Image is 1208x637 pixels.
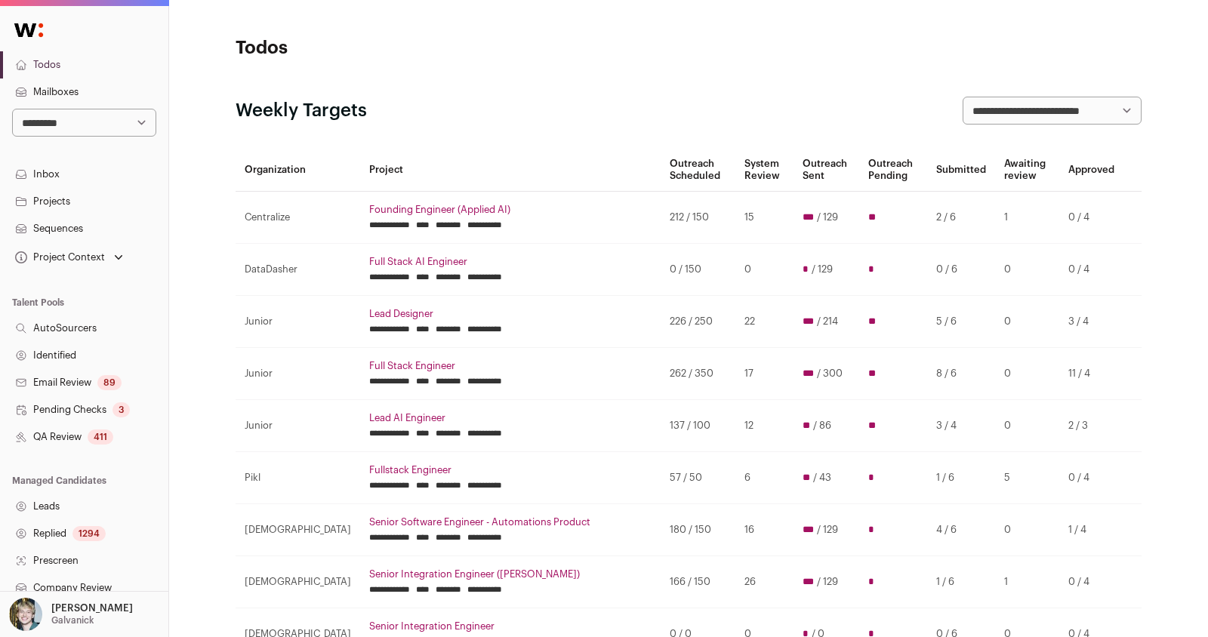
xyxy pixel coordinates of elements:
[72,526,106,541] div: 1294
[735,244,794,296] td: 0
[995,452,1059,504] td: 5
[735,556,794,608] td: 26
[51,602,133,614] p: [PERSON_NAME]
[995,192,1059,244] td: 1
[97,375,122,390] div: 89
[927,452,995,504] td: 1 / 6
[661,348,735,400] td: 262 / 350
[369,464,652,476] a: Fullstack Engineer
[817,576,838,588] span: / 129
[735,452,794,504] td: 6
[794,149,859,192] th: Outreach Sent
[927,296,995,348] td: 5 / 6
[735,348,794,400] td: 17
[236,296,360,348] td: Junior
[51,614,94,626] p: Galvanick
[735,296,794,348] td: 22
[813,420,831,432] span: / 86
[1059,192,1123,244] td: 0 / 4
[995,556,1059,608] td: 1
[369,516,652,528] a: Senior Software Engineer - Automations Product
[927,348,995,400] td: 8 / 6
[236,99,367,123] h2: Weekly Targets
[369,308,652,320] a: Lead Designer
[369,204,652,216] a: Founding Engineer (Applied AI)
[995,296,1059,348] td: 0
[369,412,652,424] a: Lead AI Engineer
[661,192,735,244] td: 212 / 150
[817,524,838,536] span: / 129
[995,504,1059,556] td: 0
[112,402,130,417] div: 3
[1059,400,1123,452] td: 2 / 3
[369,256,652,268] a: Full Stack AI Engineer
[927,400,995,452] td: 3 / 4
[661,296,735,348] td: 226 / 250
[859,149,927,192] th: Outreach Pending
[88,429,113,445] div: 411
[369,568,652,580] a: Senior Integration Engineer ([PERSON_NAME])
[369,360,652,372] a: Full Stack Engineer
[735,400,794,452] td: 12
[1059,149,1123,192] th: Approved
[661,504,735,556] td: 180 / 150
[12,251,105,263] div: Project Context
[1059,244,1123,296] td: 0 / 4
[6,598,136,631] button: Open dropdown
[735,192,794,244] td: 15
[236,149,360,192] th: Organization
[1059,452,1123,504] td: 0 / 4
[817,211,838,223] span: / 129
[735,504,794,556] td: 16
[817,368,843,380] span: / 300
[1059,556,1123,608] td: 0 / 4
[661,149,735,192] th: Outreach Scheduled
[661,556,735,608] td: 166 / 150
[236,244,360,296] td: DataDasher
[661,400,735,452] td: 137 / 100
[812,263,833,275] span: / 129
[236,400,360,452] td: Junior
[927,504,995,556] td: 4 / 6
[927,244,995,296] td: 0 / 6
[735,149,794,192] th: System Review
[236,504,360,556] td: [DEMOGRAPHIC_DATA]
[236,452,360,504] td: Pikl
[813,472,831,484] span: / 43
[12,247,126,268] button: Open dropdown
[9,598,42,631] img: 6494470-medium_jpg
[236,348,360,400] td: Junior
[995,244,1059,296] td: 0
[236,36,538,60] h1: Todos
[927,149,995,192] th: Submitted
[360,149,661,192] th: Project
[995,149,1059,192] th: Awaiting review
[661,452,735,504] td: 57 / 50
[1059,504,1123,556] td: 1 / 4
[236,192,360,244] td: Centralize
[6,15,51,45] img: Wellfound
[1059,296,1123,348] td: 3 / 4
[995,400,1059,452] td: 0
[236,556,360,608] td: [DEMOGRAPHIC_DATA]
[927,556,995,608] td: 1 / 6
[817,315,838,328] span: / 214
[995,348,1059,400] td: 0
[1059,348,1123,400] td: 11 / 4
[369,620,652,632] a: Senior Integration Engineer
[661,244,735,296] td: 0 / 150
[927,192,995,244] td: 2 / 6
